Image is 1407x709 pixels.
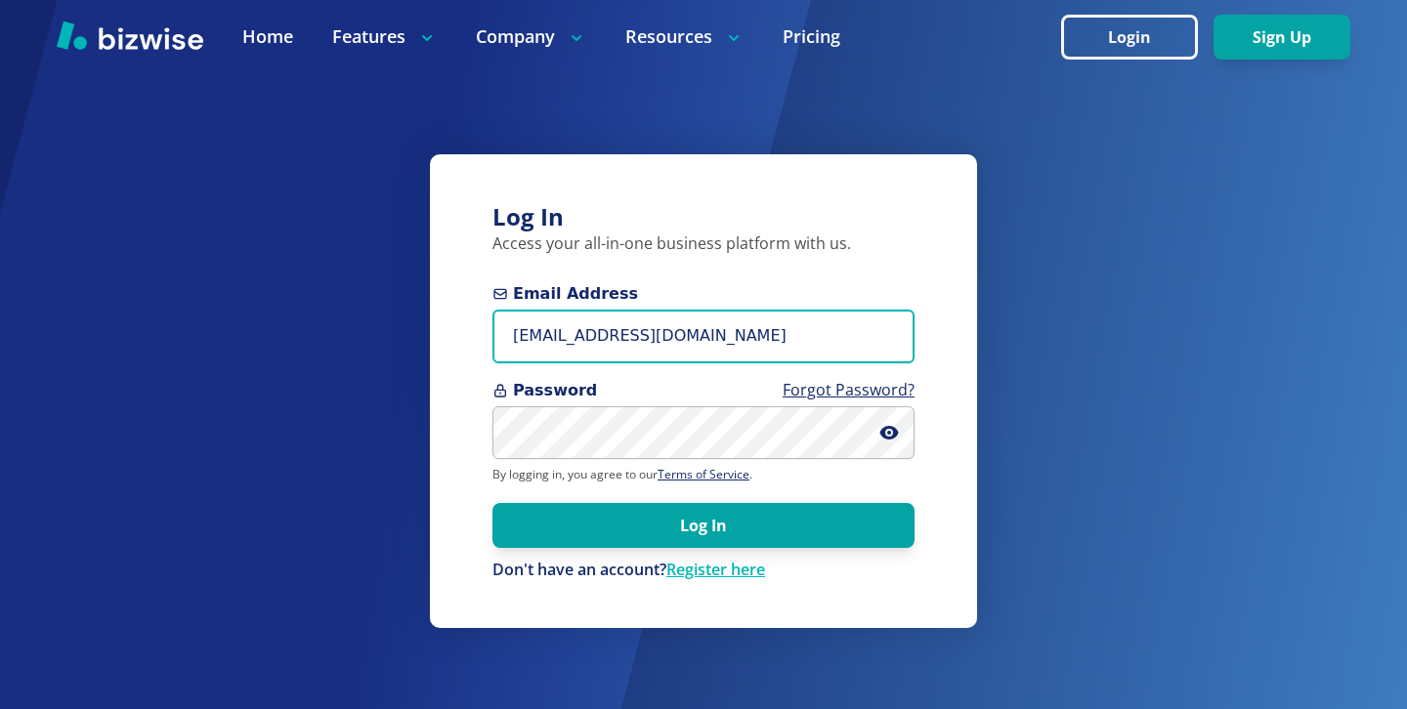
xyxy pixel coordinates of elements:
[492,560,915,581] div: Don't have an account?Register here
[492,282,915,306] span: Email Address
[492,467,915,482] p: By logging in, you agree to our .
[492,233,915,255] p: Access your all-in-one business platform with us.
[57,21,203,50] img: Bizwise Logo
[476,24,586,49] p: Company
[783,24,840,49] a: Pricing
[1061,28,1214,47] a: Login
[492,379,915,402] span: Password
[783,379,915,400] a: Forgot Password?
[332,24,437,49] p: Features
[1214,15,1350,60] button: Sign Up
[492,201,915,233] h3: Log In
[658,466,749,482] a: Terms of Service
[625,24,744,49] p: Resources
[492,310,915,363] input: you@example.com
[242,24,293,49] a: Home
[1214,28,1350,47] a: Sign Up
[1061,15,1198,60] button: Login
[492,560,915,581] p: Don't have an account?
[492,503,915,548] button: Log In
[666,559,765,580] a: Register here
